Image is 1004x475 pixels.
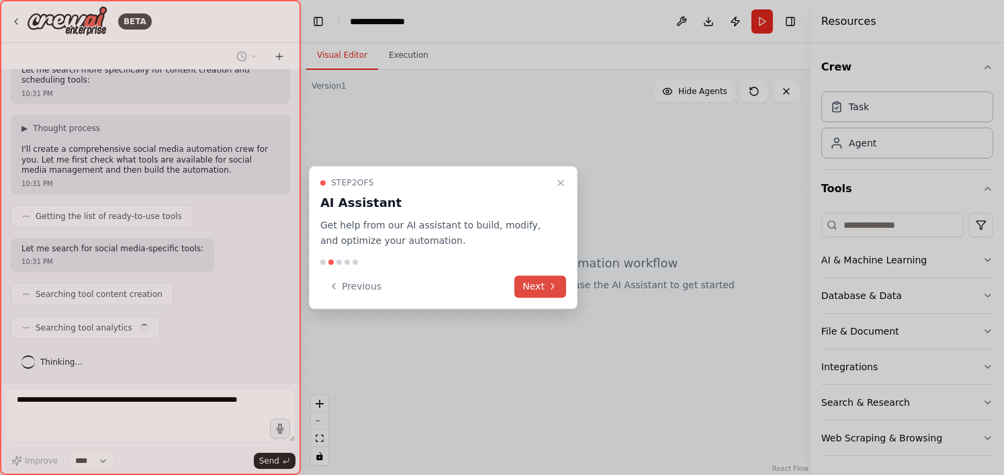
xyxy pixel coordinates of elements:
[309,12,328,31] button: Hide left sidebar
[553,175,569,191] button: Close walkthrough
[320,275,390,298] button: Previous
[514,275,566,298] button: Next
[331,177,374,188] span: Step 2 of 5
[320,218,550,249] p: Get help from our AI assistant to build, modify, and optimize your automation.
[320,193,550,212] h3: AI Assistant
